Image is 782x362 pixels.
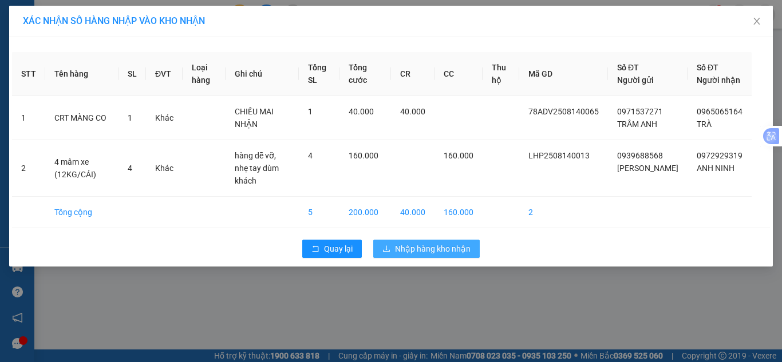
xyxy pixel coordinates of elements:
[89,11,117,23] span: Nhận:
[10,11,27,23] span: Gửi:
[10,10,81,37] div: VP Lộc Ninh
[519,197,608,228] td: 2
[339,52,390,96] th: Tổng cước
[339,197,390,228] td: 200.000
[617,151,663,160] span: 0939688568
[444,151,473,160] span: 160.000
[373,240,480,258] button: downloadNhập hàng kho nhận
[395,242,471,255] span: Nhập hàng kho nhận
[697,120,712,129] span: TRÀ
[324,242,353,255] span: Quay lại
[10,37,81,51] div: PHƯỢNG
[45,140,119,197] td: 4 mâm xe (12KG/CÁI)
[617,63,639,72] span: Số ĐT
[128,113,132,122] span: 1
[697,107,742,116] span: 0965065164
[146,52,183,96] th: ĐVT
[226,52,299,96] th: Ghi chú
[519,52,608,96] th: Mã GD
[528,107,599,116] span: 78ADV2508140065
[88,77,104,89] span: CC :
[89,10,167,37] div: VP Bình Long
[391,52,435,96] th: CR
[12,52,45,96] th: STT
[235,107,274,129] span: CHIỀU MAI NHẬN
[146,140,183,197] td: Khác
[391,197,435,228] td: 40.000
[23,15,205,26] span: XÁC NHẬN SỐ HÀNG NHẬP VÀO KHO NHẬN
[697,63,718,72] span: Số ĐT
[349,151,378,160] span: 160.000
[45,197,119,228] td: Tổng cộng
[12,96,45,140] td: 1
[119,52,146,96] th: SL
[45,96,119,140] td: CRT MÀNG CO
[617,107,663,116] span: 0971537271
[483,52,519,96] th: Thu hộ
[302,240,362,258] button: rollbackQuay lại
[382,245,390,254] span: download
[349,107,374,116] span: 40.000
[308,107,313,116] span: 1
[299,52,339,96] th: Tổng SL
[308,151,313,160] span: 4
[128,164,132,173] span: 4
[146,96,183,140] td: Khác
[88,74,168,90] div: 30.000
[311,245,319,254] span: rollback
[435,52,483,96] th: CC
[697,75,740,85] span: Người nhận
[617,75,654,85] span: Người gửi
[183,52,226,96] th: Loại hàng
[299,197,339,228] td: 5
[617,164,678,173] span: [PERSON_NAME]
[528,151,590,160] span: LHP2508140013
[617,120,657,129] span: TRÂM ANH
[435,197,483,228] td: 160.000
[400,107,425,116] span: 40.000
[235,151,279,185] span: hàng dễ vỡ, nhẹ tay dùm khách
[697,164,734,173] span: ANH NINH
[45,52,119,96] th: Tên hàng
[741,6,773,38] button: Close
[12,140,45,197] td: 2
[752,17,761,26] span: close
[89,37,167,51] div: TRANG
[697,151,742,160] span: 0972929319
